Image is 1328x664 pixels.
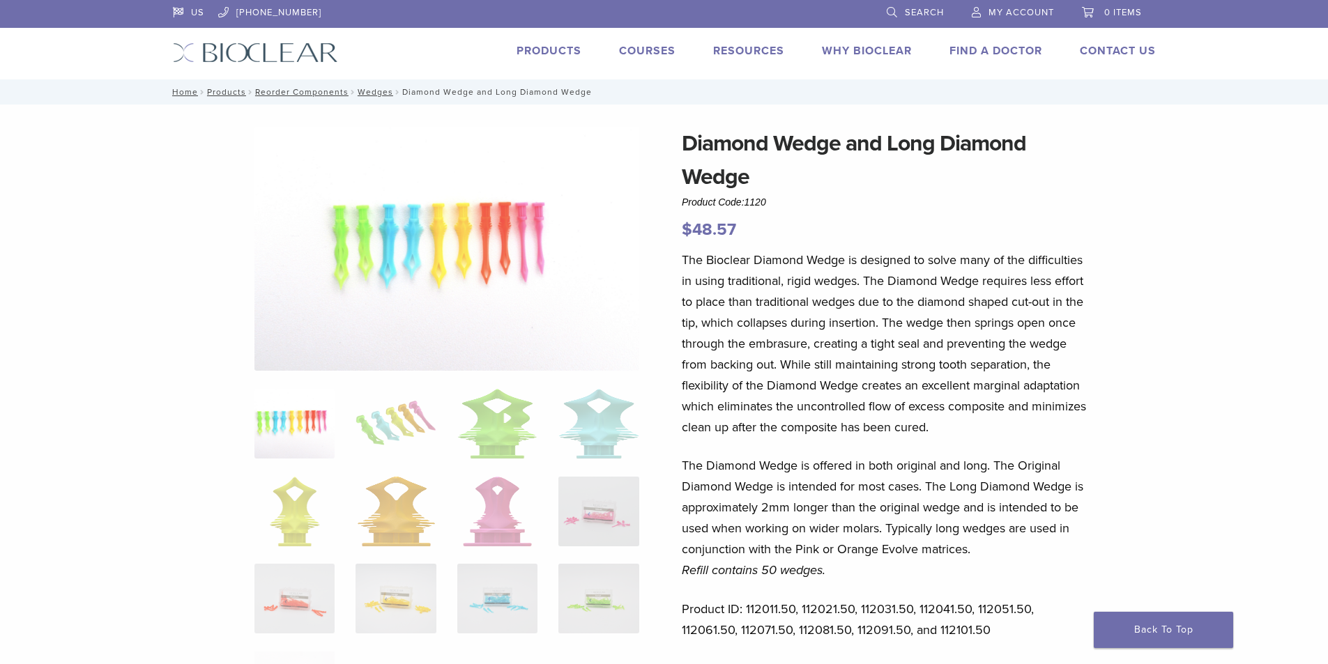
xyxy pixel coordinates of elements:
[270,477,320,546] img: Diamond Wedge and Long Diamond Wedge - Image 5
[682,599,1092,640] p: Product ID: 112011.50, 112021.50, 112031.50, 112041.50, 112051.50, 112061.50, 112071.50, 112081.5...
[463,477,532,546] img: Diamond Wedge and Long Diamond Wedge - Image 7
[682,455,1092,580] p: The Diamond Wedge is offered in both original and long. The Original Diamond Wedge is intended fo...
[558,564,639,633] img: Diamond Wedge and Long Diamond Wedge - Image 12
[457,389,537,458] img: Diamond Wedge and Long Diamond Wedge - Image 3
[713,44,784,58] a: Resources
[393,88,402,95] span: /
[558,477,639,546] img: Diamond Wedge and Long Diamond Wedge - Image 8
[949,44,1042,58] a: Find A Doctor
[173,43,338,63] img: Bioclear
[1094,612,1233,648] a: Back To Top
[517,44,581,58] a: Products
[682,249,1092,438] p: The Bioclear Diamond Wedge is designed to solve many of the difficulties in using traditional, ri...
[745,196,766,208] span: 1120
[905,7,944,18] span: Search
[246,88,255,95] span: /
[682,219,736,240] bdi: 48.57
[682,562,825,578] em: Refill contains 50 wedges.
[254,564,335,633] img: Diamond Wedge and Long Diamond Wedge - Image 9
[356,564,436,633] img: Diamond Wedge and Long Diamond Wedge - Image 10
[682,196,766,208] span: Product Code:
[682,219,692,240] span: $
[619,44,676,58] a: Courses
[356,389,436,458] img: Diamond Wedge and Long Diamond Wedge - Image 2
[457,564,537,633] img: Diamond Wedge and Long Diamond Wedge - Image 11
[989,7,1054,18] span: My Account
[558,389,639,458] img: Diamond Wedge and Long Diamond Wedge - Image 4
[198,88,207,95] span: /
[207,87,246,97] a: Products
[168,87,198,97] a: Home
[682,127,1092,194] h1: Diamond Wedge and Long Diamond Wedge
[1104,7,1142,18] span: 0 items
[254,127,639,371] img: DSC_0187_v3-1920x1218-1.png
[349,88,358,95] span: /
[358,477,435,546] img: Diamond Wedge and Long Diamond Wedge - Image 6
[255,87,349,97] a: Reorder Components
[822,44,912,58] a: Why Bioclear
[254,389,335,458] img: DSC_0187_v3-1920x1218-1-324x324.png
[1080,44,1156,58] a: Contact Us
[162,79,1166,105] nav: Diamond Wedge and Long Diamond Wedge
[358,87,393,97] a: Wedges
